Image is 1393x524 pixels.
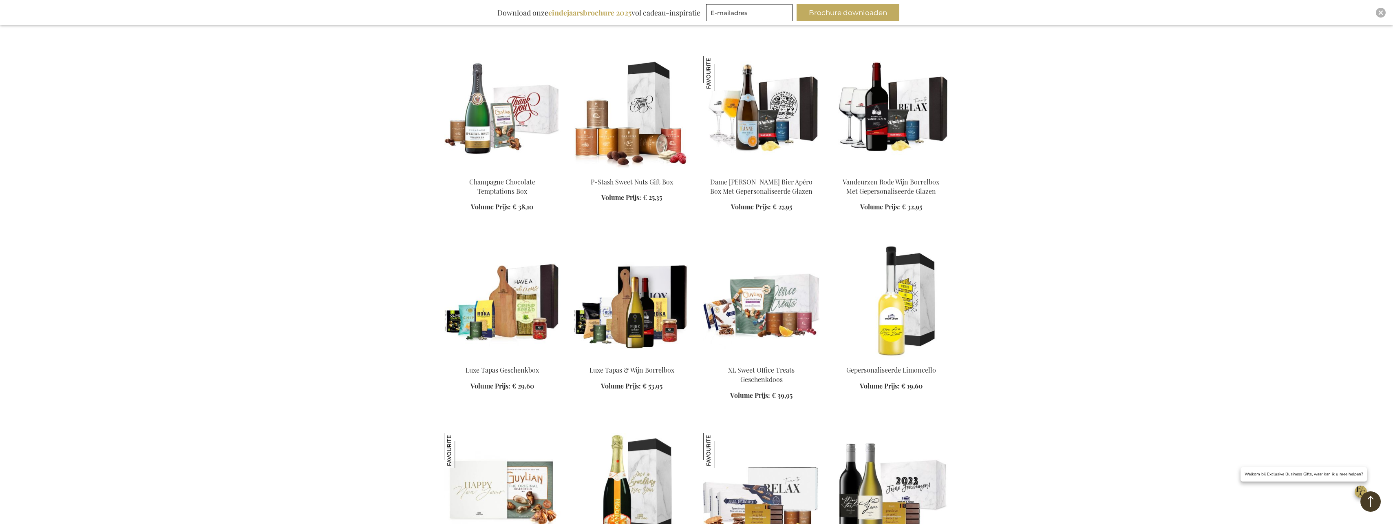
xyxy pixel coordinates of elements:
[773,202,792,211] span: € 27,95
[1376,8,1386,18] div: Close
[703,355,820,363] a: XL Sweet Office Treats Gift Box
[444,355,561,363] a: Luxury Tapas Gift Box
[444,56,561,170] img: Champagne Chocolate Temptations Box
[469,178,535,195] a: Champagne Chocolate Temptations Box
[730,391,793,400] a: Volume Prijs: € 39,95
[710,178,812,195] a: Dame [PERSON_NAME] Bier Apéro Box Met Gepersonaliseerde Glazen
[494,4,704,21] div: Download onze vol cadeau-inspiratie
[901,382,923,390] span: € 19,60
[797,4,899,21] button: Brochure downloaden
[703,167,820,175] a: Dame Jeanne Champagne Beer Apéro Box With Personalised Glasses Dame Jeanne Brut Bier Apéro Box Me...
[731,202,792,212] a: Volume Prijs: € 27,95
[728,366,795,384] a: XL Sweet Office Treats Geschenkdoos
[589,366,674,374] a: Luxe Tapas & Wijn Borrelbox
[591,178,673,186] a: P-Stash Sweet Nuts Gift Box
[601,193,662,202] a: Volume Prijs: € 25,35
[833,56,949,170] img: Vandeurzen Rode Wijn Borrelbox Met Gepersonaliseerde Glazen
[470,382,534,391] a: Volume Prijs: € 29,60
[466,366,539,374] a: Luxe Tapas Geschenkbox
[470,382,510,390] span: Volume Prijs:
[574,355,690,363] a: Luxury Tapas & Wine Apéro Box
[574,244,690,359] img: Luxury Tapas & Wine Apéro Box
[444,167,561,175] a: Champagne Chocolate Temptations Box
[512,202,533,211] span: € 38,10
[601,193,641,202] span: Volume Prijs:
[846,366,936,374] a: Gepersonaliseerde Limoncello
[703,56,820,170] img: Dame Jeanne Champagne Beer Apéro Box With Personalised Glasses
[833,167,949,175] a: Vandeurzen Rode Wijn Borrelbox Met Gepersonaliseerde Glazen
[703,433,738,468] img: The Ultimate Chocolate Experience Box
[574,167,690,175] a: P-Stash Sweet Nuts Gift Box
[860,382,900,390] span: Volume Prijs:
[703,244,820,359] img: XL Sweet Office Treats Gift Box
[601,382,662,391] a: Volume Prijs: € 53,95
[706,4,795,24] form: marketing offers and promotions
[471,202,511,211] span: Volume Prijs:
[642,382,662,390] span: € 53,95
[444,244,561,359] img: Luxury Tapas Gift Box
[860,202,900,211] span: Volume Prijs:
[512,382,534,390] span: € 29,60
[833,355,949,363] a: Personalized Limoncello
[548,8,631,18] b: eindejaarsbrochure 2025
[833,244,949,359] img: Personalized Limoncello
[902,202,922,211] span: € 32,95
[772,391,793,400] span: € 39,95
[471,202,533,212] a: Volume Prijs: € 38,10
[730,391,770,400] span: Volume Prijs:
[703,56,738,91] img: Dame Jeanne Brut Bier Apéro Box Met Gepersonaliseerde Glazen
[643,193,662,202] span: € 25,35
[706,4,793,21] input: E-mailadres
[860,382,923,391] a: Volume Prijs: € 19,60
[574,56,690,170] img: P-Stash Sweet Nuts Gift Box
[444,433,479,468] img: Guylian 'The Original Seashells' Pralines
[860,202,922,212] a: Volume Prijs: € 32,95
[601,382,641,390] span: Volume Prijs:
[843,178,939,195] a: Vandeurzen Rode Wijn Borrelbox Met Gepersonaliseerde Glazen
[1378,10,1383,15] img: Close
[731,202,771,211] span: Volume Prijs:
